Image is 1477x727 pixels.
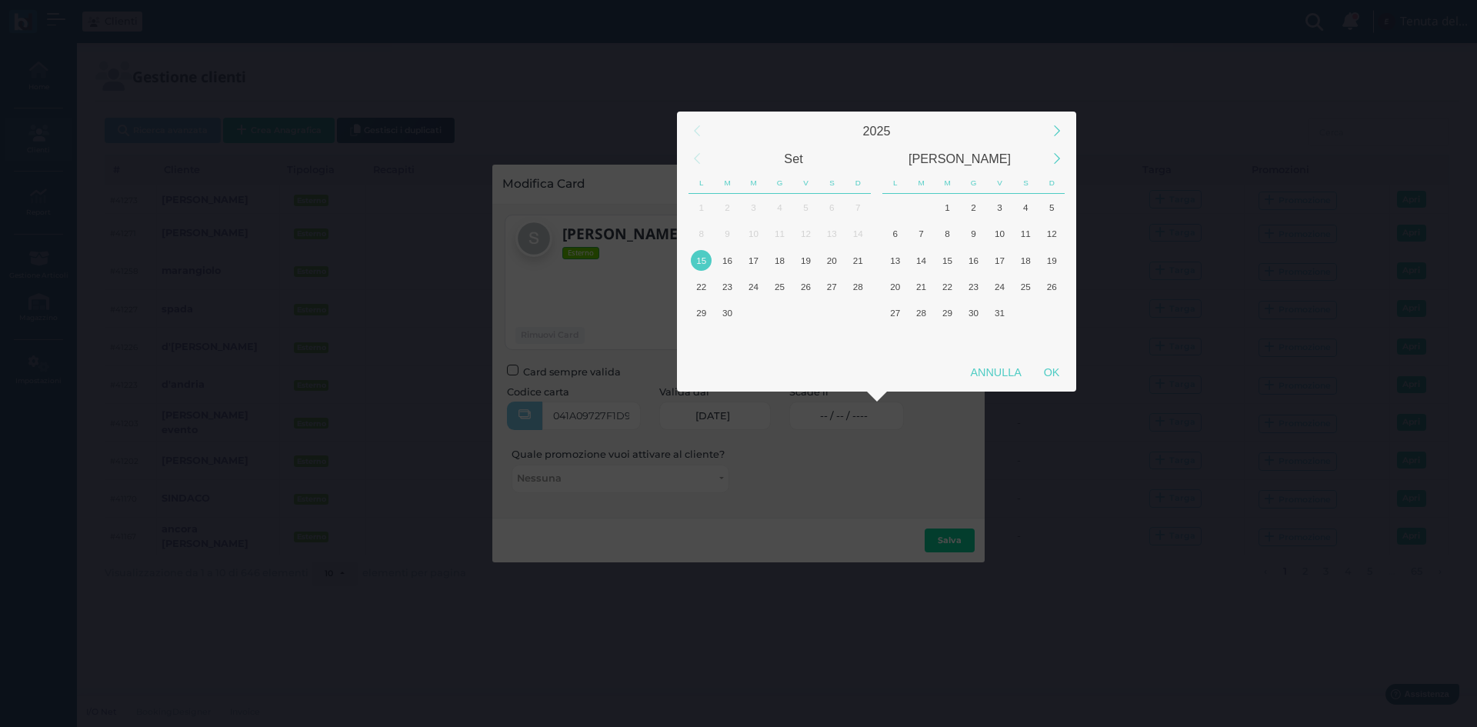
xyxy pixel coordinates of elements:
[885,250,905,271] div: 13
[937,302,958,323] div: 29
[795,197,816,218] div: 5
[1012,247,1039,273] div: Sabato, Ottobre 18
[935,273,961,299] div: Mercoledì, Ottobre 22
[717,302,738,323] div: 30
[819,326,845,352] div: Sabato, Ottobre 11
[688,300,715,326] div: Lunedì, Settembre 29
[743,250,764,271] div: 17
[1042,197,1062,218] div: 5
[717,250,738,271] div: 16
[848,250,869,271] div: 21
[882,172,909,194] div: Lunedì
[845,273,871,299] div: Domenica, Settembre 28
[961,221,987,247] div: Giovedì, Ottobre 9
[909,172,935,194] div: Martedì
[909,273,935,299] div: Martedì, Ottobre 21
[769,197,790,218] div: 4
[741,273,767,299] div: Mercoledì, Settembre 24
[909,300,935,326] div: Martedì, Ottobre 28
[1012,300,1039,326] div: Sabato, Novembre 1
[882,194,909,220] div: Lunedì, Settembre 29
[819,221,845,247] div: Sabato, Settembre 13
[909,326,935,352] div: Martedì, Novembre 4
[819,300,845,326] div: Sabato, Ottobre 4
[911,223,932,244] div: 7
[688,221,715,247] div: Lunedì, Settembre 8
[1012,172,1039,194] div: Sabato
[792,247,819,273] div: Venerdì, Settembre 19
[935,300,961,326] div: Mercoledì, Ottobre 29
[989,276,1010,297] div: 24
[691,302,712,323] div: 29
[877,145,1043,172] div: Ottobre
[935,194,961,220] div: Mercoledì, Ottobre 1
[822,197,842,218] div: 6
[989,302,1010,323] div: 31
[885,302,905,323] div: 27
[767,300,793,326] div: Giovedì, Ottobre 2
[691,223,712,244] div: 8
[986,300,1012,326] div: Venerdì, Ottobre 31
[986,194,1012,220] div: Venerdì, Ottobre 3
[715,326,741,352] div: Martedì, Ottobre 7
[688,273,715,299] div: Lunedì, Settembre 22
[691,250,712,271] div: 15
[741,194,767,220] div: Mercoledì, Settembre 3
[822,250,842,271] div: 20
[937,197,958,218] div: 1
[963,250,984,271] div: 16
[1012,273,1039,299] div: Sabato, Ottobre 25
[845,326,871,352] div: Domenica, Ottobre 12
[1012,194,1039,220] div: Sabato, Ottobre 4
[848,276,869,297] div: 28
[935,247,961,273] div: Mercoledì, Ottobre 15
[767,273,793,299] div: Giovedì, Settembre 25
[911,276,932,297] div: 21
[911,250,932,271] div: 14
[935,326,961,352] div: Mercoledì, Novembre 5
[961,194,987,220] div: Giovedì, Ottobre 2
[1042,250,1062,271] div: 19
[989,250,1010,271] div: 17
[845,194,871,220] div: Domenica, Settembre 7
[1012,326,1039,352] div: Sabato, Novembre 8
[792,194,819,220] div: Venerdì, Settembre 5
[845,300,871,326] div: Domenica, Ottobre 5
[688,172,715,194] div: Lunedì
[1012,221,1039,247] div: Sabato, Ottobre 11
[741,326,767,352] div: Mercoledì, Ottobre 8
[937,276,958,297] div: 22
[769,250,790,271] div: 18
[767,247,793,273] div: Giovedì, Settembre 18
[937,250,958,271] div: 15
[795,250,816,271] div: 19
[711,117,1043,145] div: 2025
[909,194,935,220] div: Martedì, Settembre 30
[937,223,958,244] div: 8
[741,247,767,273] div: Mercoledì, Settembre 17
[1039,326,1065,352] div: Domenica, Novembre 9
[986,273,1012,299] div: Venerdì, Ottobre 24
[959,358,1032,386] div: Annulla
[1015,276,1036,297] div: 25
[961,247,987,273] div: Giovedì, Ottobre 16
[1042,223,1062,244] div: 12
[691,197,712,218] div: 1
[848,223,869,244] div: 14
[819,172,845,194] div: Sabato
[717,276,738,297] div: 23
[717,223,738,244] div: 9
[963,223,984,244] div: 9
[819,194,845,220] div: Sabato, Settembre 6
[741,172,767,194] div: Mercoledì
[989,223,1010,244] div: 10
[819,273,845,299] div: Sabato, Settembre 27
[845,247,871,273] div: Domenica, Settembre 21
[792,273,819,299] div: Venerdì, Settembre 26
[961,326,987,352] div: Giovedì, Novembre 6
[688,194,715,220] div: Lunedì, Settembre 1
[743,223,764,244] div: 10
[793,172,819,194] div: Venerdì
[767,194,793,220] div: Giovedì, Settembre 4
[885,276,905,297] div: 20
